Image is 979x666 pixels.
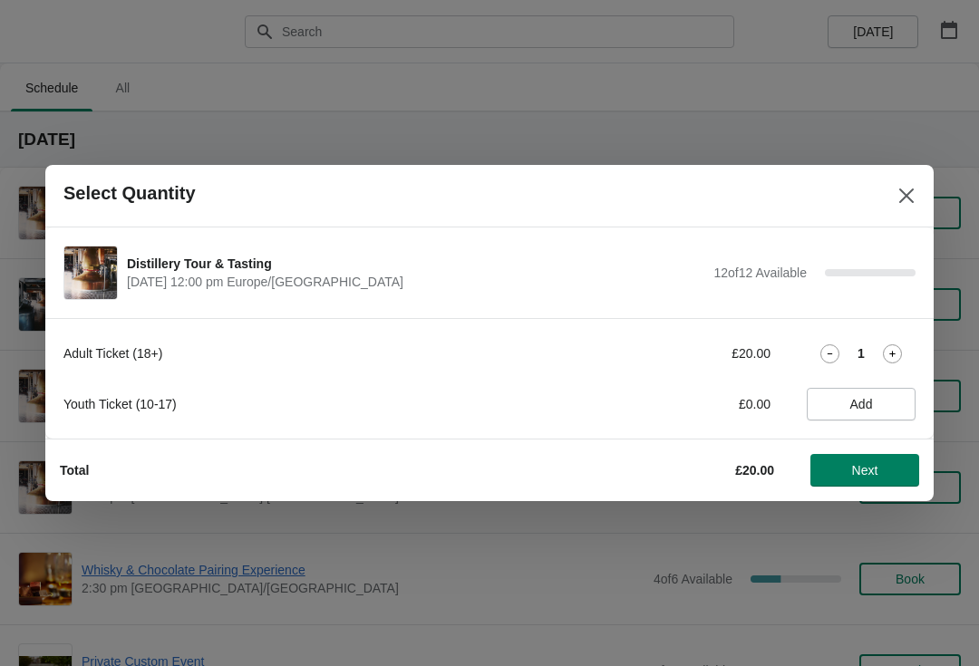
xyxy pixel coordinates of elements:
[63,344,567,362] div: Adult Ticket (18+)
[603,395,771,413] div: £0.00
[852,463,878,478] span: Next
[713,265,807,280] span: 12 of 12 Available
[858,344,865,362] strong: 1
[890,179,923,212] button: Close
[60,463,89,478] strong: Total
[810,454,919,487] button: Next
[64,246,117,299] img: Distillery Tour & Tasting | | September 21 | 12:00 pm Europe/London
[735,463,774,478] strong: £20.00
[850,397,873,411] span: Add
[603,344,771,362] div: £20.00
[127,273,704,291] span: [DATE] 12:00 pm Europe/[GEOGRAPHIC_DATA]
[63,183,196,204] h2: Select Quantity
[127,255,704,273] span: Distillery Tour & Tasting
[63,395,567,413] div: Youth Ticket (10-17)
[807,388,916,420] button: Add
